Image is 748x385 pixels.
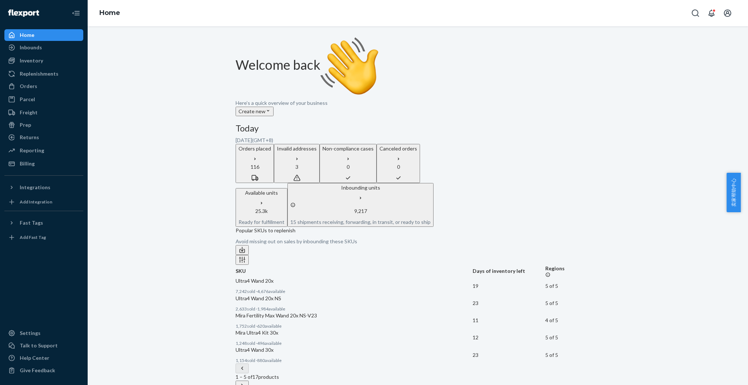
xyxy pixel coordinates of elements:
[20,121,31,129] div: Prep
[295,164,298,170] span: 3
[545,317,600,324] div: 4 of 5
[236,358,247,363] span: 1,154
[20,70,58,77] div: Replenishments
[4,145,83,156] a: Reporting
[720,6,735,20] button: Open account menu
[4,80,83,92] a: Orders
[290,184,431,191] p: Inbounding units
[347,164,350,170] span: 0
[545,265,600,277] div: Regions
[257,358,265,363] span: 880
[377,144,420,183] button: Canceled orders 0
[4,29,83,41] a: Home
[20,160,35,167] div: Billing
[473,334,546,341] div: 12
[4,158,83,169] a: Billing
[704,6,719,20] button: Open notifications
[236,340,473,346] p: sold · available
[236,107,274,116] button: Create new
[726,173,741,212] button: 卖家帮助中心
[20,96,35,103] div: Parcel
[4,196,83,208] a: Add Integration
[257,323,265,329] span: 620
[236,323,247,329] span: 1,752
[69,6,83,20] button: Close Navigation
[236,265,473,277] th: SKU
[473,282,546,290] div: 19
[379,145,417,152] p: Canceled orders
[354,208,367,214] span: 9,217
[236,288,473,294] p: sold · available
[236,289,247,294] span: 7,242
[236,295,473,302] p: Ultra4 Wand 20x NS
[4,365,83,376] button: Give Feedback
[4,217,83,229] button: Fast Tags
[257,340,265,346] span: 496
[20,329,41,337] div: Settings
[93,3,126,24] ol: breadcrumbs
[4,119,83,131] a: Prep
[236,123,600,133] h3: Today
[252,374,258,380] span: 17
[257,306,268,312] span: 1,984
[277,145,317,152] p: Invalid addresses
[545,300,600,307] div: 5 of 5
[236,329,473,336] p: Mira Ultra4 Kit 30x
[4,42,83,53] a: Inbounds
[20,134,39,141] div: Returns
[4,352,83,364] a: Help Center
[236,144,274,183] button: Orders placed 116
[8,9,39,17] img: Flexport logo
[236,238,600,245] p: Avoid missing out on sales by inbounding these SKUs
[20,184,50,191] div: Integrations
[20,354,49,362] div: Help Center
[236,306,247,312] span: 2,633
[4,55,83,66] a: Inventory
[4,68,83,80] a: Replenishments
[320,37,379,96] img: hand-wave emoji
[545,351,600,359] div: 5 of 5
[236,357,473,363] p: sold · available
[320,144,377,183] button: Non-compliance cases 0
[236,373,600,381] p: 1 – 5 of products
[20,44,42,51] div: Inbounds
[20,367,55,374] div: Give Feedback
[251,164,259,170] span: 116
[238,218,285,226] p: Ready for fulfillment
[20,109,38,116] div: Freight
[4,182,83,193] button: Integrations
[473,351,546,359] div: 23
[4,131,83,143] a: Returns
[20,57,43,64] div: Inventory
[20,31,34,39] div: Home
[473,317,546,324] div: 11
[4,340,83,351] a: Talk to Support
[20,83,37,90] div: Orders
[236,99,600,107] p: Here’s a quick overview of your business
[236,188,287,227] button: Available units25.3kReady for fulfillment
[236,277,473,285] p: Ultra4 Wand 20x
[20,199,52,205] div: Add Integration
[238,189,285,197] p: Available units
[236,306,473,312] p: sold · available
[236,227,600,234] p: Popular SKUs to replenish
[236,312,473,319] p: Mira Fertility Max Wand 20x NS-V23
[397,164,400,170] span: 0
[545,334,600,341] div: 5 of 5
[238,145,271,152] p: Orders placed
[4,327,83,339] a: Settings
[545,282,600,290] div: 5 of 5
[287,183,434,227] button: Inbounding units9,21715 shipments receiving, forwarding, in transit, or ready to ship
[236,323,473,329] p: sold · available
[473,300,546,307] div: 23
[99,9,120,17] a: Home
[20,342,58,349] div: Talk to Support
[4,232,83,243] a: Add Fast Tag
[20,147,44,154] div: Reporting
[4,94,83,105] a: Parcel
[473,265,546,277] th: Days of inventory left
[4,107,83,118] a: Freight
[236,137,600,144] p: [DATE] ( GMT+8 )
[688,6,703,20] button: Open Search Box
